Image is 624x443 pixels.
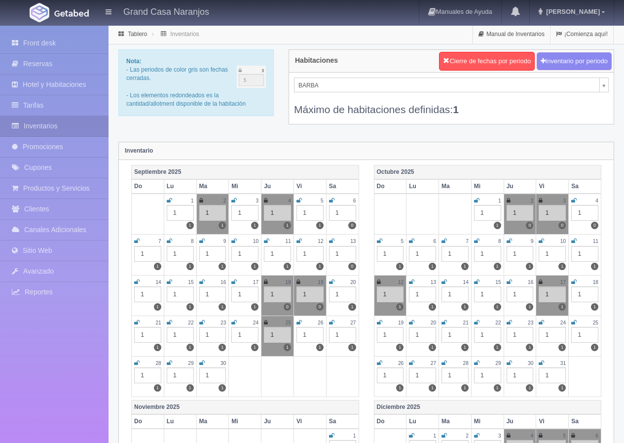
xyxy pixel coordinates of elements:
[495,320,501,325] small: 22
[251,222,258,229] label: 1
[377,367,404,383] div: 1
[188,280,193,285] small: 15
[199,286,226,302] div: 1
[593,280,598,285] small: 18
[164,179,196,194] th: Lu
[329,246,356,262] div: 1
[431,361,436,366] small: 27
[219,263,226,270] label: 1
[531,198,534,203] small: 2
[526,344,533,351] label: 1
[219,303,226,311] label: 1
[453,104,459,115] b: 1
[495,280,501,285] small: 15
[526,222,533,229] label: 0
[251,263,258,270] label: 1
[560,280,566,285] small: 17
[409,286,436,302] div: 1
[569,414,601,429] th: Sa
[253,280,258,285] small: 17
[558,263,566,270] label: 1
[318,280,323,285] small: 19
[155,320,161,325] small: 21
[167,246,194,262] div: 1
[154,344,161,351] label: 1
[507,246,534,262] div: 1
[318,239,323,244] small: 12
[374,414,406,429] th: Do
[563,433,566,439] small: 5
[286,320,291,325] small: 25
[125,147,153,154] strong: Inventario
[471,179,504,194] th: Mi
[571,246,598,262] div: 1
[329,205,356,221] div: 1
[219,344,226,351] label: 1
[439,179,472,194] th: Ma
[286,239,291,244] small: 11
[348,263,356,270] label: 0
[377,327,404,343] div: 1
[526,303,533,311] label: 1
[296,286,324,302] div: 1
[396,263,404,270] label: 1
[398,320,404,325] small: 19
[591,344,598,351] label: 1
[463,320,469,325] small: 21
[539,286,566,302] div: 1
[441,367,469,383] div: 1
[54,9,89,17] img: Getabed
[474,327,501,343] div: 1
[348,303,356,311] label: 1
[595,198,598,203] small: 4
[321,198,324,203] small: 5
[199,367,226,383] div: 1
[494,344,501,351] label: 1
[294,92,609,117] div: Máximo de habitaciones definidas:
[186,303,194,311] label: 1
[536,179,569,194] th: Vi
[409,246,436,262] div: 1
[431,280,436,285] small: 13
[593,320,598,325] small: 25
[326,179,359,194] th: Sa
[409,327,436,343] div: 1
[494,222,501,229] label: 1
[560,361,566,366] small: 31
[591,263,598,270] label: 1
[196,179,229,194] th: Ma
[316,263,324,270] label: 1
[284,222,291,229] label: 1
[220,280,226,285] small: 16
[158,239,161,244] small: 7
[167,367,194,383] div: 1
[439,414,472,429] th: Ma
[295,57,338,64] h4: Habitaciones
[286,280,291,285] small: 18
[284,263,291,270] label: 1
[199,327,226,343] div: 1
[398,280,404,285] small: 12
[264,327,291,343] div: 1
[191,198,194,203] small: 1
[474,367,501,383] div: 1
[253,320,258,325] small: 24
[186,263,194,270] label: 1
[170,31,199,38] a: Inventarios
[409,367,436,383] div: 1
[298,78,595,93] span: BARBA
[374,400,601,414] th: Diciembre 2025
[377,286,404,302] div: 1
[132,165,359,179] th: Septiembre 2025
[433,239,436,244] small: 6
[461,303,469,311] label: 1
[318,320,323,325] small: 26
[294,414,326,429] th: Vi
[264,246,291,262] div: 1
[441,327,469,343] div: 1
[132,414,164,429] th: Do
[251,344,258,351] label: 1
[284,303,291,311] label: 0
[433,433,436,439] small: 1
[191,239,194,244] small: 8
